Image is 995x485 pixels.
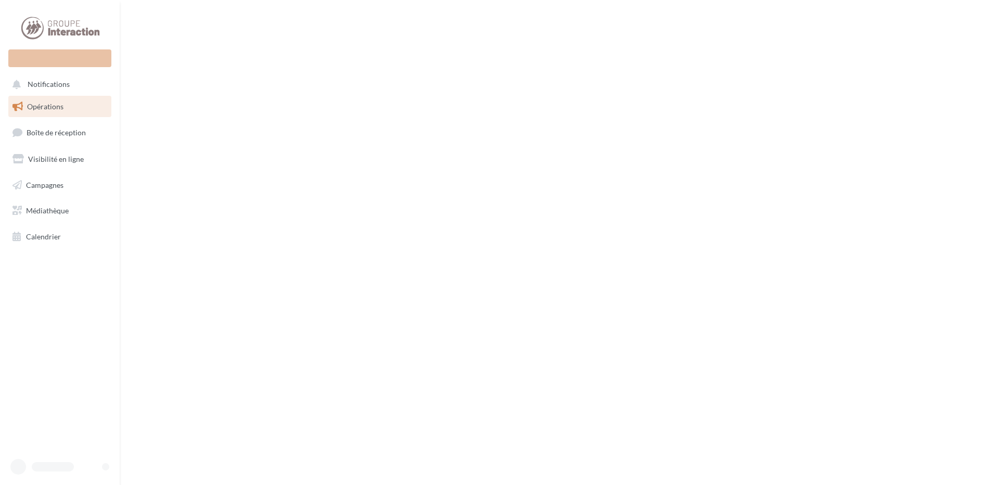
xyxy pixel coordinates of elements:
[26,206,69,215] span: Médiathèque
[26,232,61,241] span: Calendrier
[28,155,84,163] span: Visibilité en ligne
[6,226,113,248] a: Calendrier
[26,180,63,189] span: Campagnes
[8,49,111,67] div: Nouvelle campagne
[6,174,113,196] a: Campagnes
[6,96,113,118] a: Opérations
[6,200,113,222] a: Médiathèque
[27,128,86,137] span: Boîte de réception
[27,102,63,111] span: Opérations
[28,80,70,89] span: Notifications
[6,148,113,170] a: Visibilité en ligne
[6,121,113,144] a: Boîte de réception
